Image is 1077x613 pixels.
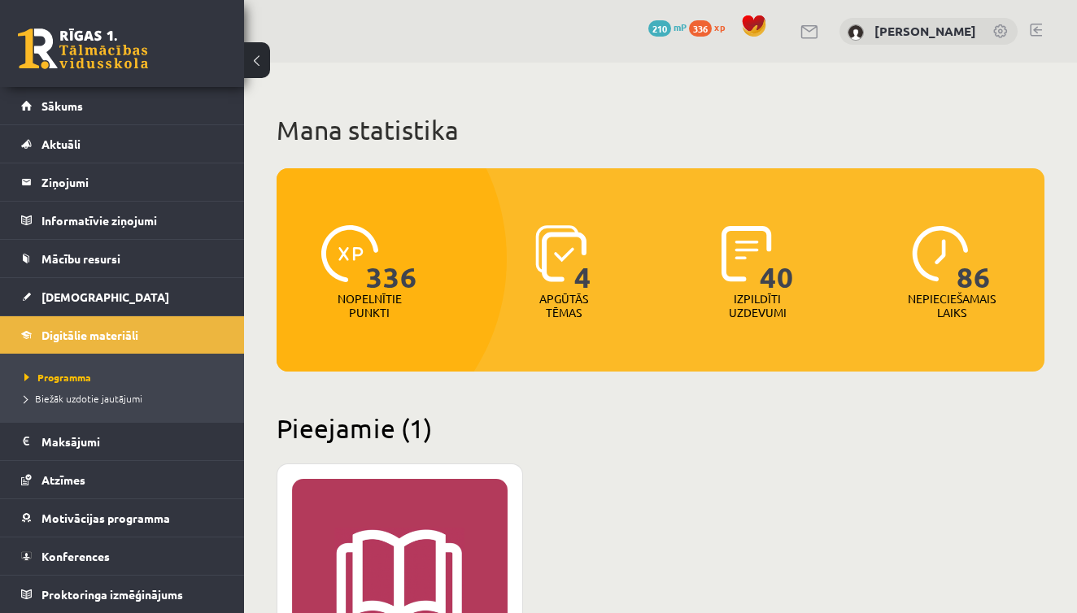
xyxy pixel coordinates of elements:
[21,87,224,124] a: Sākums
[648,20,671,37] span: 210
[722,225,772,282] img: icon-completed-tasks-ad58ae20a441b2904462921112bc710f1caf180af7a3daa7317a5a94f2d26646.svg
[21,537,224,575] a: Konferences
[21,125,224,163] a: Aktuāli
[726,292,789,320] p: Izpildīti uzdevumi
[689,20,733,33] a: 336 xp
[21,202,224,239] a: Informatīvie ziņojumi
[574,225,591,292] span: 4
[41,587,183,602] span: Proktoringa izmēģinājums
[24,370,228,385] a: Programma
[21,576,224,613] a: Proktoringa izmēģinājums
[21,423,224,460] a: Maksājumi
[41,251,120,266] span: Mācību resursi
[18,28,148,69] a: Rīgas 1. Tālmācības vidusskola
[21,278,224,315] a: [DEMOGRAPHIC_DATA]
[41,98,83,113] span: Sākums
[24,391,228,406] a: Biežāk uzdotie jautājumi
[21,461,224,498] a: Atzīmes
[41,328,138,342] span: Digitālie materiāli
[41,163,224,201] legend: Ziņojumi
[21,240,224,277] a: Mācību resursi
[535,225,586,282] img: icon-learned-topics-4a711ccc23c960034f471b6e78daf4a3bad4a20eaf4de84257b87e66633f6470.svg
[874,23,976,39] a: [PERSON_NAME]
[321,225,378,282] img: icon-xp-0682a9bc20223a9ccc6f5883a126b849a74cddfe5390d2b41b4391c66f2066e7.svg
[689,20,712,37] span: 336
[532,292,595,320] p: Apgūtās tēmas
[912,225,969,282] img: icon-clock-7be60019b62300814b6bd22b8e044499b485619524d84068768e800edab66f18.svg
[674,20,687,33] span: mP
[41,472,85,487] span: Atzīmes
[714,20,725,33] span: xp
[648,20,687,33] a: 210 mP
[41,423,224,460] legend: Maksājumi
[338,292,402,320] p: Nopelnītie punkti
[957,225,991,292] span: 86
[21,163,224,201] a: Ziņojumi
[41,137,81,151] span: Aktuāli
[848,24,864,41] img: Emīls Brakše
[24,392,142,405] span: Biežāk uzdotie jautājumi
[366,225,417,292] span: 336
[41,511,170,525] span: Motivācijas programma
[760,225,794,292] span: 40
[21,499,224,537] a: Motivācijas programma
[277,412,1044,444] h2: Pieejamie (1)
[21,316,224,354] a: Digitālie materiāli
[277,114,1044,146] h1: Mana statistika
[24,371,91,384] span: Programma
[41,549,110,563] span: Konferences
[41,202,224,239] legend: Informatīvie ziņojumi
[41,289,169,304] span: [DEMOGRAPHIC_DATA]
[908,292,996,320] p: Nepieciešamais laiks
